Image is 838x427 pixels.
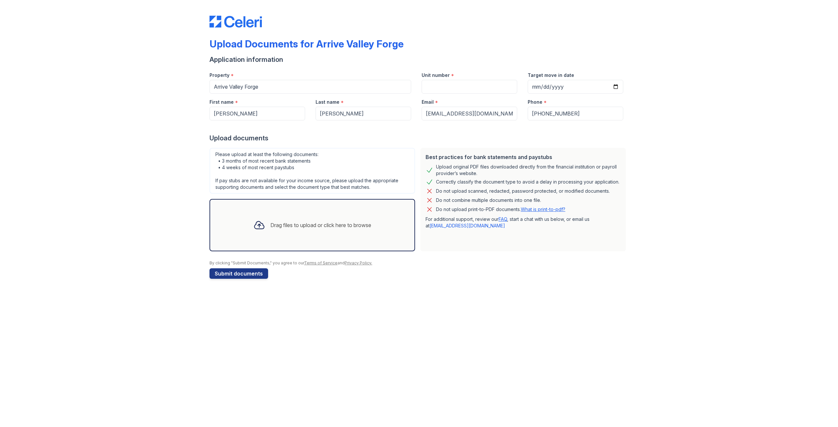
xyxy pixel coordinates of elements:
div: Upload documents [209,133,628,143]
div: Upload original PDF files downloaded directly from the financial institution or payroll provider’... [436,164,621,177]
div: Correctly classify the document type to avoid a delay in processing your application. [436,178,619,186]
label: Unit number [422,72,450,79]
a: [EMAIL_ADDRESS][DOMAIN_NAME] [429,223,505,228]
label: Email [422,99,434,105]
div: Do not upload scanned, redacted, password protected, or modified documents. [436,187,610,195]
div: Upload Documents for Arrive Valley Forge [209,38,404,50]
label: First name [209,99,234,105]
p: Do not upload print-to-PDF documents. [436,206,565,213]
p: For additional support, review our , start a chat with us below, or email us at [426,216,621,229]
a: What is print-to-pdf? [521,206,565,212]
img: CE_Logo_Blue-a8612792a0a2168367f1c8372b55b34899dd931a85d93a1a3d3e32e68fde9ad4.png [209,16,262,27]
a: Privacy Policy. [345,260,372,265]
a: FAQ [499,216,507,222]
button: Submit documents [209,268,268,279]
div: Do not combine multiple documents into one file. [436,196,541,204]
div: Drag files to upload or click here to browse [270,221,371,229]
a: Terms of Service [304,260,337,265]
div: Application information [209,55,628,64]
div: By clicking "Submit Documents," you agree to our and [209,260,628,266]
label: Phone [528,99,542,105]
div: Best practices for bank statements and paystubs [426,153,621,161]
label: Property [209,72,229,79]
label: Target move in date [528,72,574,79]
label: Last name [316,99,339,105]
div: Please upload at least the following documents: • 3 months of most recent bank statements • 4 wee... [209,148,415,194]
